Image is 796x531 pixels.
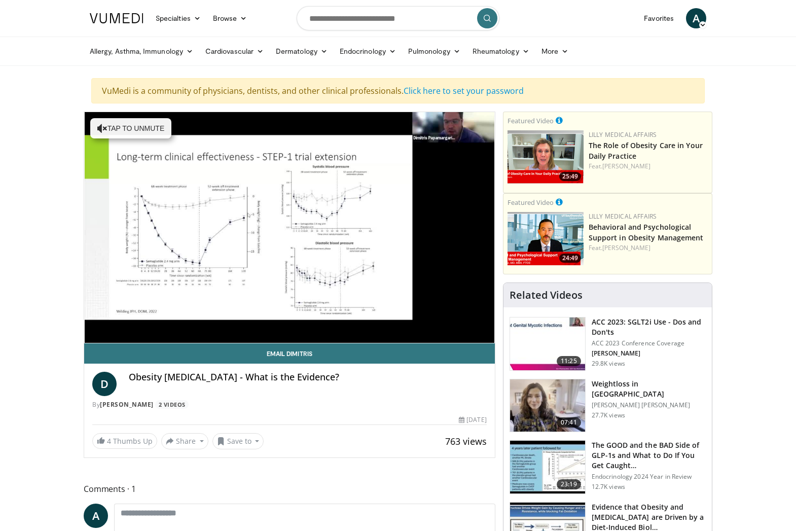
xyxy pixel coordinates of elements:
div: [DATE] [459,415,486,424]
a: 11:25 ACC 2023: SGLT2i Use - Dos and Don'ts ACC 2023 Conference Coverage [PERSON_NAME] 29.8K views [510,317,706,371]
img: 9258cdf1-0fbf-450b-845f-99397d12d24a.150x105_q85_crop-smart_upscale.jpg [510,317,585,370]
p: 27.7K views [592,411,625,419]
a: Dermatology [270,41,334,61]
a: A [84,504,108,528]
a: A [686,8,706,28]
img: VuMedi Logo [90,13,143,23]
span: Comments 1 [84,482,495,495]
a: 24:49 [508,212,584,265]
a: Browse [207,8,254,28]
a: 2 Videos [155,400,189,409]
a: Cardiovascular [199,41,270,61]
div: Feat. [589,162,708,171]
input: Search topics, interventions [297,6,499,30]
a: Allergy, Asthma, Immunology [84,41,199,61]
h3: The GOOD and the BAD Side of GLP-1s and What to Do If You Get Caught… [592,440,706,471]
a: Email Dimitris [84,343,495,364]
a: More [535,41,574,61]
span: 25:49 [559,172,581,181]
a: Behavioral and Psychological Support in Obesity Management [589,222,704,242]
video-js: Video Player [84,112,495,343]
a: 4 Thumbs Up [92,433,157,449]
button: Share [161,433,208,449]
p: [PERSON_NAME] [592,349,706,358]
span: 763 views [445,435,487,447]
span: 11:25 [557,356,581,366]
h4: Obesity [MEDICAL_DATA] - What is the Evidence? [129,372,487,383]
h3: Weightloss in [GEOGRAPHIC_DATA] [592,379,706,399]
a: Favorites [638,8,680,28]
span: 24:49 [559,254,581,263]
a: Lilly Medical Affairs [589,212,657,221]
span: 23:19 [557,479,581,489]
p: 12.7K views [592,483,625,491]
p: ACC 2023 Conference Coverage [592,339,706,347]
a: [PERSON_NAME] [602,162,650,170]
p: 29.8K views [592,360,625,368]
img: 756cb5e3-da60-49d4-af2c-51c334342588.150x105_q85_crop-smart_upscale.jpg [510,441,585,493]
a: Specialties [150,8,207,28]
a: Pulmonology [402,41,466,61]
button: Tap to unmute [90,118,171,138]
h3: ACC 2023: SGLT2i Use - Dos and Don'ts [592,317,706,337]
a: 07:41 Weightloss in [GEOGRAPHIC_DATA] [PERSON_NAME] [PERSON_NAME] 27.7K views [510,379,706,433]
img: ba3304f6-7838-4e41-9c0f-2e31ebde6754.png.150x105_q85_crop-smart_upscale.png [508,212,584,265]
span: 07:41 [557,417,581,428]
p: [PERSON_NAME] [PERSON_NAME] [592,401,706,409]
a: [PERSON_NAME] [602,243,650,252]
div: VuMedi is a community of physicians, dentists, and other clinical professionals. [91,78,705,103]
a: The Role of Obesity Care in Your Daily Practice [589,140,703,161]
h4: Related Videos [510,289,583,301]
a: [PERSON_NAME] [100,400,154,409]
small: Featured Video [508,116,554,125]
a: D [92,372,117,396]
div: By [92,400,487,409]
p: Endocrinology 2024 Year in Review [592,473,706,481]
small: Featured Video [508,198,554,207]
img: 9983fed1-7565-45be-8934-aef1103ce6e2.150x105_q85_crop-smart_upscale.jpg [510,379,585,432]
span: 4 [107,436,111,446]
a: Rheumatology [466,41,535,61]
a: Lilly Medical Affairs [589,130,657,139]
a: 23:19 The GOOD and the BAD Side of GLP-1s and What to Do If You Get Caught… Endocrinology 2024 Ye... [510,440,706,494]
img: e1208b6b-349f-4914-9dd7-f97803bdbf1d.png.150x105_q85_crop-smart_upscale.png [508,130,584,184]
a: Click here to set your password [404,85,524,96]
div: Feat. [589,243,708,253]
a: Endocrinology [334,41,402,61]
button: Save to [212,433,264,449]
a: 25:49 [508,130,584,184]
